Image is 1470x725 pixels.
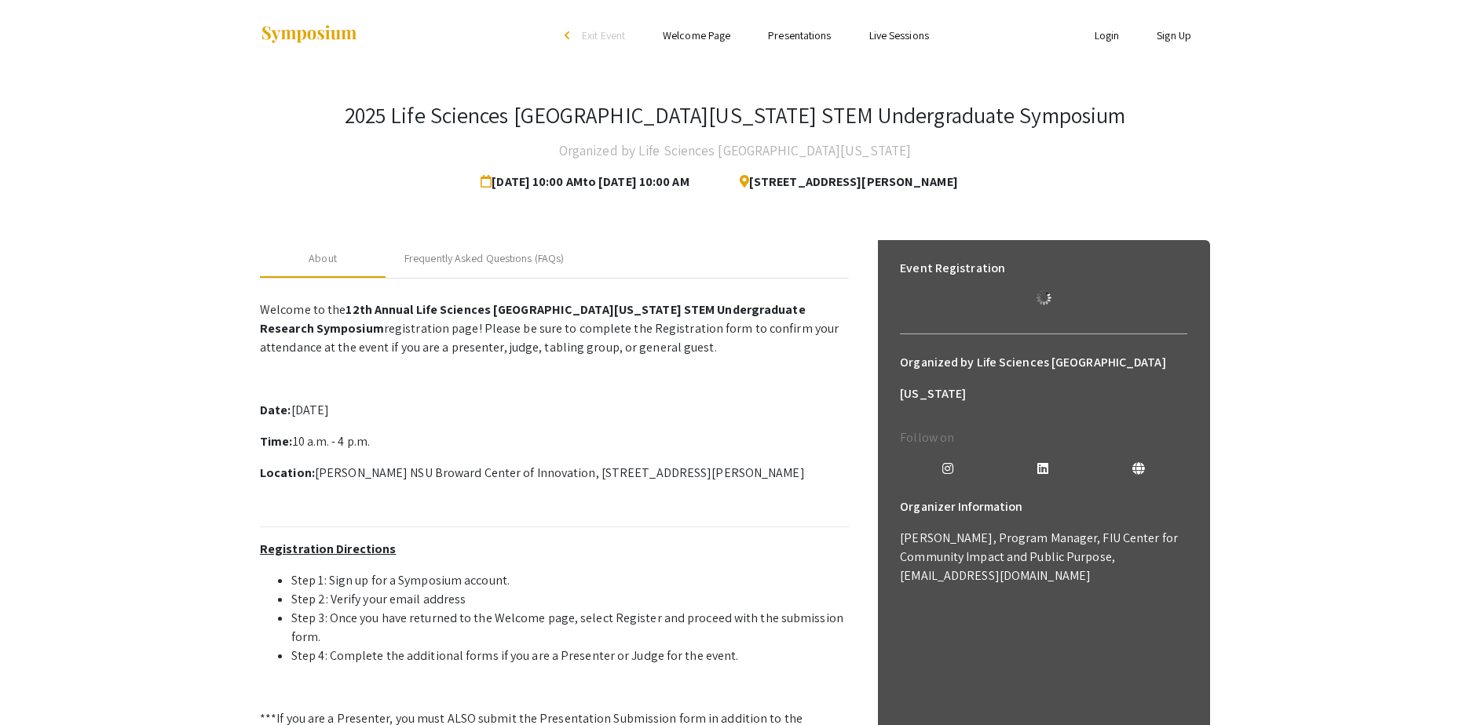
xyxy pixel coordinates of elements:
li: Step 1: Sign up for a Symposium account. [291,571,849,590]
h3: 2025 Life Sciences [GEOGRAPHIC_DATA][US_STATE] STEM Undergraduate Symposium [345,102,1126,129]
div: Frequently Asked Questions (FAQs) [404,250,564,267]
img: Loading [1030,284,1058,311]
a: Login [1095,28,1120,42]
div: About [309,250,337,267]
span: [DATE] 10:00 AM to [DATE] 10:00 AM [481,166,695,198]
a: Welcome Page [663,28,730,42]
strong: Time: [260,433,293,450]
li: Step 4: Complete the additional forms if you are a Presenter or Judge for the event. [291,647,849,665]
strong: Location: [260,465,315,481]
u: Registration Directions [260,541,396,557]
a: Presentations [768,28,831,42]
h4: Organized by Life Sciences [GEOGRAPHIC_DATA][US_STATE] [559,135,911,166]
div: arrow_back_ios [565,31,574,40]
p: 10 a.m. - 4 p.m. [260,432,849,451]
p: [PERSON_NAME] NSU Broward Center of Innovation, [STREET_ADDRESS][PERSON_NAME] [260,464,849,483]
a: Live Sessions [869,28,929,42]
p: Welcome to the registration page! Please be sure to complete the Registration form to confirm you... [260,301,849,357]
strong: Date: [260,402,291,418]
p: [DATE] [260,401,849,420]
span: Exit Event [582,28,625,42]
span: [STREET_ADDRESS][PERSON_NAME] [727,166,958,198]
strong: 12th Annual Life Sciences [GEOGRAPHIC_DATA][US_STATE] STEM Undergraduate Research Symposium [260,301,806,337]
li: Step 3: Once you have returned to the Welcome page, select Register and proceed with the submissi... [291,609,849,647]
p: [PERSON_NAME], Program Manager, FIU Center for Community Impact and Public Purpose, [EMAIL_ADDRES... [900,529,1187,585]
h6: Organized by Life Sciences [GEOGRAPHIC_DATA][US_STATE] [900,347,1187,410]
li: Step 2: Verify your email address [291,590,849,609]
p: Follow on [900,428,1187,447]
h6: Organizer Information [900,491,1187,523]
img: Symposium by ForagerOne [260,24,358,46]
a: Sign Up [1157,28,1191,42]
h6: Event Registration [900,253,1005,284]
